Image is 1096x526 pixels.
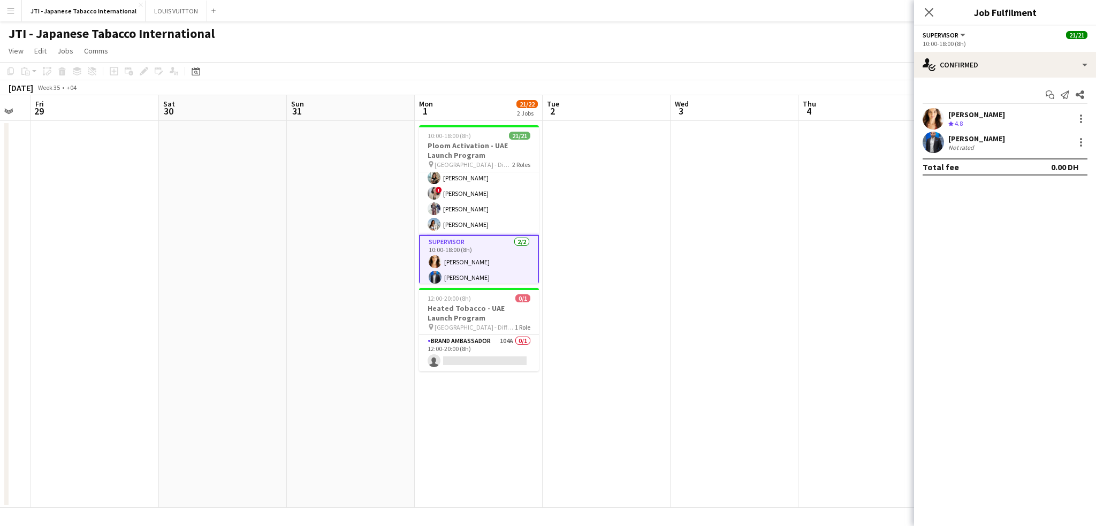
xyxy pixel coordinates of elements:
span: Edit [34,46,47,56]
span: 3 [673,105,689,117]
button: Supervisor [923,31,967,39]
span: Sun [291,99,304,109]
div: 0.00 DH [1051,162,1079,172]
span: 2 [545,105,559,117]
div: Not rated [948,143,976,151]
span: Supervisor [923,31,958,39]
div: 10:00-18:00 (8h) [923,40,1087,48]
span: View [9,46,24,56]
h1: JTI - Japanese Tabacco International [9,26,215,42]
div: [PERSON_NAME] [948,110,1005,119]
span: 21/21 [1066,31,1087,39]
div: +04 [66,83,77,92]
span: 2 Roles [512,161,530,169]
h3: Ploom Activation - UAE Launch Program [419,141,539,160]
div: Confirmed [914,52,1096,78]
span: Mon [419,99,433,109]
span: 10:00-18:00 (8h) [428,132,471,140]
span: 4.8 [955,119,963,127]
span: Jobs [57,46,73,56]
span: 31 [290,105,304,117]
span: 0/1 [515,294,530,302]
app-job-card: 10:00-18:00 (8h)21/21Ploom Activation - UAE Launch Program [GEOGRAPHIC_DATA] - Different location... [419,125,539,284]
span: Wed [675,99,689,109]
span: Thu [803,99,816,109]
span: 12:00-20:00 (8h) [428,294,471,302]
div: Total fee [923,162,959,172]
span: 30 [162,105,175,117]
span: [GEOGRAPHIC_DATA] - Different locations [435,323,515,331]
span: 4 [801,105,816,117]
div: [PERSON_NAME] [948,134,1005,143]
span: Fri [35,99,44,109]
span: Week 35 [35,83,62,92]
button: LOUIS VUITTON [146,1,207,21]
a: Edit [30,44,51,58]
span: 29 [34,105,44,117]
span: 1 Role [515,323,530,331]
span: 21/21 [509,132,530,140]
app-card-role: Brand Ambassador104A0/112:00-20:00 (8h) [419,335,539,371]
div: [DATE] [9,82,33,93]
span: ! [436,187,442,193]
span: 1 [417,105,433,117]
a: Comms [80,44,112,58]
span: Sat [163,99,175,109]
button: JTI - Japanese Tabacco International [22,1,146,21]
app-card-role: Supervisor2/210:00-18:00 (8h)[PERSON_NAME][PERSON_NAME] [419,235,539,289]
app-job-card: 12:00-20:00 (8h)0/1Heated Tobacco - UAE Launch Program [GEOGRAPHIC_DATA] - Different locations1 R... [419,288,539,371]
a: View [4,44,28,58]
h3: Heated Tobacco - UAE Launch Program [419,303,539,323]
div: 2 Jobs [517,109,537,117]
a: Jobs [53,44,78,58]
span: Tue [547,99,559,109]
span: [GEOGRAPHIC_DATA] - Different locations [435,161,512,169]
span: 21/22 [516,100,538,108]
h3: Job Fulfilment [914,5,1096,19]
span: Comms [84,46,108,56]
